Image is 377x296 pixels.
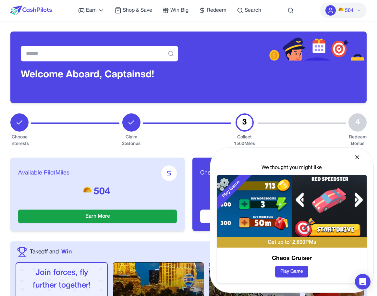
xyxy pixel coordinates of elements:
span: Earn [86,6,97,14]
span: Shop & Save [123,6,152,14]
button: PMs504 [320,3,367,18]
div: Claim $ 5 Bonus [122,134,140,147]
div: Play Game [211,169,252,210]
span: Win Big [170,6,188,14]
img: Chaos Cruiser [217,175,367,237]
div: 3 [236,113,254,132]
div: Get up to 12,600 PMs [217,237,367,248]
span: Available PilotMiles [18,169,69,178]
h3: Chaos Cruiser [217,254,367,263]
div: Choose Interests [10,134,29,147]
a: Search [237,6,261,14]
span: Check-In [200,169,224,178]
p: Join forces, fly further together! [21,267,102,292]
img: PMs [338,7,344,13]
div: 4 [348,113,367,132]
p: Your daily bonus [200,186,359,195]
h3: Welcome Aboard, Captain sd! [21,69,178,81]
span: Win [61,248,72,256]
span: Redeem [207,6,226,14]
div: Collect 1500 Miles [234,134,255,147]
div: Open Intercom Messenger [355,274,371,290]
button: Play Game [275,266,308,277]
img: CashPilots Logo [10,6,52,15]
img: Header decoration [188,32,367,103]
span: 504 [345,7,354,15]
div: We thought you might like [217,164,367,172]
span: Search [245,6,261,14]
img: PMs [83,187,92,196]
button: Earn More [18,210,177,223]
span: Takeoff and [30,248,59,256]
a: Earn [78,6,104,14]
a: Redeem [199,6,226,14]
div: Redeem Bonus [348,134,367,147]
p: 504 [18,186,177,198]
a: Takeoff andWin [30,248,72,256]
button: Check-In & Claim [200,210,359,223]
a: Win Big [163,6,188,14]
a: Shop & Save [115,6,152,14]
